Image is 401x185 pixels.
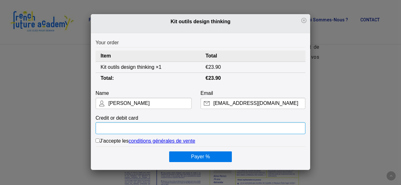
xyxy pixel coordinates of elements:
[91,14,310,24] div: Kit outils design thinking
[99,125,302,131] iframe: Cadre de saisie sécurisé pour le paiement par carte
[96,38,305,47] legend: Your order
[200,51,305,62] th: Total
[206,64,221,70] span: €23.90
[96,139,100,143] input: J’accepte lesconditions générales de vente
[96,138,305,144] label: J’accepte les
[129,138,195,144] a: conditions générales de vente
[301,17,307,24] span: Close
[96,62,200,73] td: Kit outils design thinking ×
[101,75,114,81] strong: Total:
[96,51,200,62] th: Item
[159,64,161,70] span: 1
[96,90,192,96] label: Name
[96,115,305,121] label: Credit or debit card
[206,75,221,81] span: €23.90
[200,90,305,96] label: Email
[169,151,232,162] button: Payer %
